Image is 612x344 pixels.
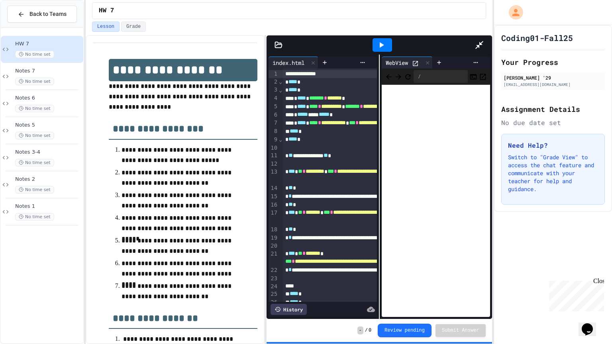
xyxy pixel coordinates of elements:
iframe: Web Preview [382,85,490,317]
div: 6 [269,111,279,119]
h3: Need Help? [508,141,598,150]
button: Console [469,72,477,81]
div: 24 [269,283,279,291]
div: 9 [269,136,279,144]
div: WebView [382,59,412,67]
div: 10 [269,144,279,152]
span: Forward [394,71,402,81]
span: Submit Answer [442,327,479,334]
div: 7 [269,119,279,127]
button: Back to Teams [7,6,77,23]
div: 25 [269,290,279,299]
button: Open in new tab [479,72,487,81]
h2: Your Progress [501,57,605,68]
div: Chat with us now!Close [3,3,55,51]
div: 15 [269,193,279,201]
div: 13 [269,168,279,185]
span: Notes 5 [15,122,82,129]
div: 2 [269,78,279,86]
span: / [365,327,368,334]
div: 14 [269,184,279,193]
span: Back to Teams [29,10,67,18]
div: 22 [269,266,279,275]
button: Lesson [92,21,120,32]
span: 0 [369,327,371,334]
button: Submit Answer [435,324,486,337]
div: 18 [269,226,279,234]
div: 26 [269,299,279,307]
div: [EMAIL_ADDRESS][DOMAIN_NAME] [504,82,602,88]
span: Notes 2 [15,176,82,183]
div: 16 [269,201,279,209]
div: 8 [269,127,279,136]
span: No time set [15,51,54,58]
span: HW 7 [99,6,114,16]
span: Fold line [279,78,282,85]
span: No time set [15,78,54,85]
div: 17 [269,209,279,226]
div: History [271,304,307,315]
span: Notes 6 [15,95,82,102]
span: Back [385,71,393,81]
div: [PERSON_NAME] '29 [504,74,602,81]
span: HW 7 [15,41,82,47]
div: 23 [269,275,279,283]
h1: Coding01-Fall25 [501,32,573,43]
div: 11 [269,152,279,160]
span: Notes 7 [15,68,82,74]
div: 20 [269,242,279,250]
span: No time set [15,159,54,166]
div: 21 [269,250,279,267]
div: WebView [382,57,433,68]
span: Fold line [279,87,282,93]
span: Notes 3-4 [15,149,82,156]
button: Review pending [378,324,432,337]
p: Switch to "Grade View" to access the chat feature and communicate with your teacher for help and ... [508,153,598,193]
iframe: chat widget [579,312,604,336]
div: 12 [269,160,279,168]
div: / [414,70,468,83]
iframe: chat widget [546,278,604,311]
div: My Account [500,3,525,21]
span: No time set [15,213,54,221]
button: Refresh [404,72,412,81]
div: 5 [269,103,279,111]
div: 3 [269,86,279,94]
span: Fold line [279,136,282,143]
div: No due date set [501,118,605,127]
span: No time set [15,186,54,193]
span: - [357,326,363,334]
h2: Assignment Details [501,104,605,115]
div: index.html [269,59,308,67]
span: Notes 1 [15,203,82,210]
div: 19 [269,234,279,242]
div: 1 [269,70,279,78]
button: Grade [121,21,146,32]
span: No time set [15,132,54,139]
div: 4 [269,94,279,103]
span: No time set [15,105,54,112]
div: index.html [269,57,318,68]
